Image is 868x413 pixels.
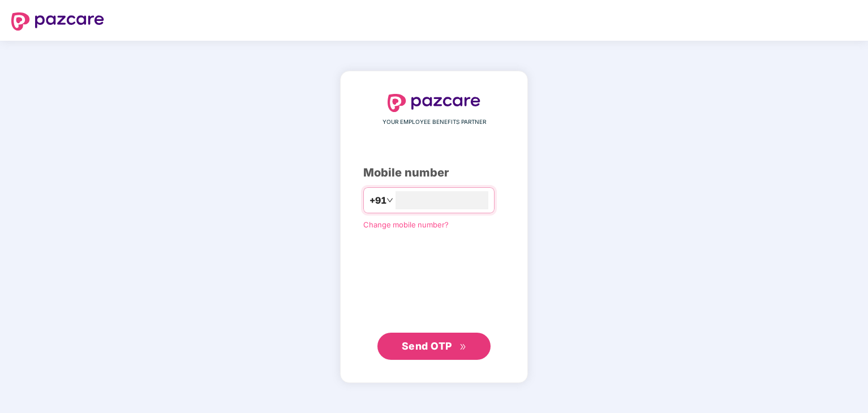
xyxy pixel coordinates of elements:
[459,343,467,351] span: double-right
[363,220,449,229] a: Change mobile number?
[402,340,452,352] span: Send OTP
[363,164,505,182] div: Mobile number
[386,197,393,204] span: down
[388,94,480,112] img: logo
[383,118,486,127] span: YOUR EMPLOYEE BENEFITS PARTNER
[369,193,386,208] span: +91
[11,12,104,31] img: logo
[377,333,491,360] button: Send OTPdouble-right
